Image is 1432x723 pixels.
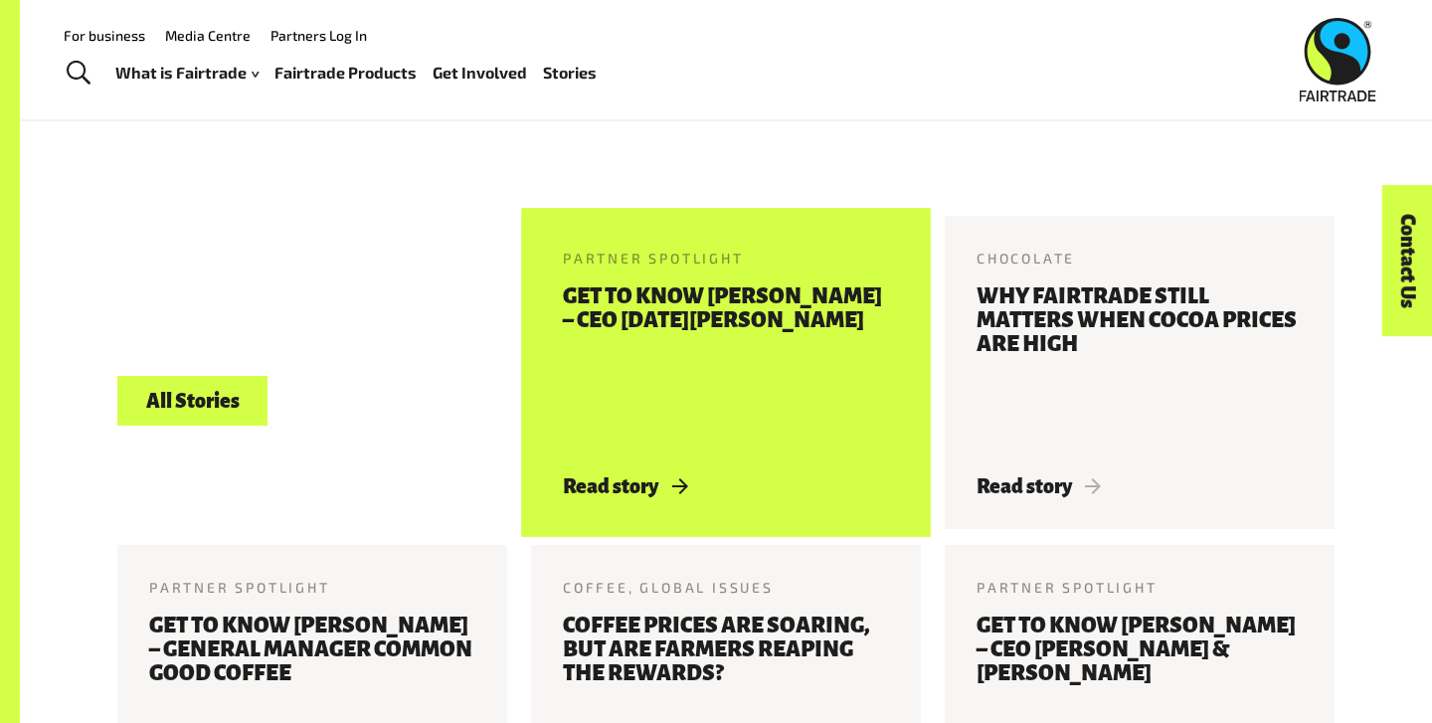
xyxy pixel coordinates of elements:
span: Partner Spotlight [149,579,330,596]
a: What is Fairtrade [115,59,259,88]
h3: Why Fairtrade still matters when cocoa prices are high [977,284,1303,452]
a: Stories [543,59,597,88]
a: Chocolate Why Fairtrade still matters when cocoa prices are high Read story [945,216,1335,529]
span: Partner Spotlight [563,250,744,267]
a: Partners Log In [270,27,367,44]
span: Chocolate [977,250,1075,267]
a: Partner Spotlight Get to know [PERSON_NAME] – CEO [DATE][PERSON_NAME] Read story [531,216,921,529]
span: Coffee, Global Issues [563,579,774,596]
a: Media Centre [165,27,251,44]
a: Get Involved [433,59,527,88]
h3: Get to know [PERSON_NAME] – CEO [DATE][PERSON_NAME] [563,284,889,452]
span: Read story [563,475,687,497]
span: Read story [977,475,1101,497]
a: All Stories [117,376,268,427]
a: Fairtrade Products [274,59,417,88]
img: Fairtrade Australia New Zealand logo [1300,18,1376,101]
a: For business [64,27,145,44]
a: Toggle Search [54,49,102,98]
span: Partner Spotlight [977,579,1158,596]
